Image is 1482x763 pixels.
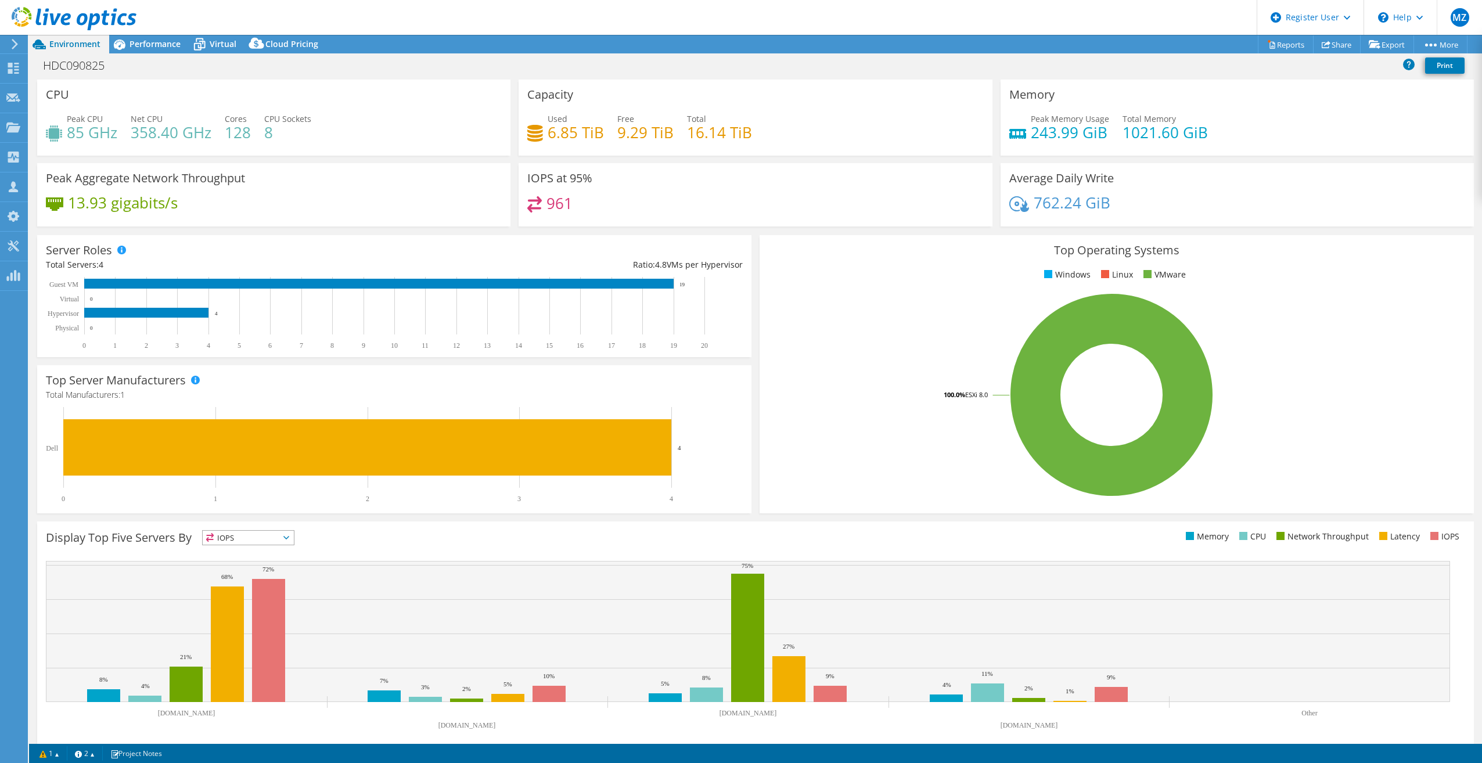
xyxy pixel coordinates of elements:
text: 8% [99,676,108,683]
text: [DOMAIN_NAME] [720,709,777,717]
svg: \n [1378,12,1389,23]
text: 1 [214,495,217,503]
text: 6 [268,341,272,350]
span: Free [617,113,634,124]
text: 0 [90,325,93,331]
h4: 243.99 GiB [1031,126,1109,139]
h4: 8 [264,126,311,139]
text: 9 [362,341,365,350]
h4: 9.29 TiB [617,126,674,139]
h3: Memory [1009,88,1055,101]
text: Dell [46,444,58,452]
text: 2% [462,685,471,692]
text: Virtual [60,295,80,303]
text: 1 [113,341,117,350]
h4: 13.93 gigabits/s [68,196,178,209]
span: CPU Sockets [264,113,311,124]
text: 18 [639,341,646,350]
li: Linux [1098,268,1133,281]
text: 68% [221,573,233,580]
text: 12 [453,341,460,350]
text: 4% [141,682,150,689]
li: CPU [1236,530,1266,543]
tspan: ESXi 8.0 [965,390,988,399]
text: Other [1301,709,1317,717]
li: Memory [1183,530,1229,543]
text: 21% [180,653,192,660]
li: Network Throughput [1274,530,1369,543]
span: 4 [99,259,103,270]
text: 17 [608,341,615,350]
span: Total Memory [1123,113,1176,124]
h4: 85 GHz [67,126,117,139]
text: 11 [422,341,429,350]
text: 16 [577,341,584,350]
text: 3 [517,495,521,503]
text: 5% [503,681,512,688]
text: 7% [380,677,389,684]
li: VMware [1141,268,1186,281]
text: 10% [543,672,555,679]
text: 19 [679,282,685,287]
span: IOPS [203,531,294,545]
li: Latency [1376,530,1420,543]
text: [DOMAIN_NAME] [438,721,496,729]
h1: HDC090825 [38,59,123,72]
span: Total [687,113,706,124]
text: [DOMAIN_NAME] [158,709,215,717]
span: 4.8 [655,259,667,270]
text: 3% [421,683,430,690]
h4: 1021.60 GiB [1123,126,1208,139]
h4: Total Manufacturers: [46,388,743,401]
h3: Top Server Manufacturers [46,374,186,387]
h3: Average Daily Write [1009,172,1114,185]
text: 3 [175,341,179,350]
h4: 6.85 TiB [548,126,604,139]
text: 9% [826,672,834,679]
h3: Capacity [527,88,573,101]
text: 14 [515,341,522,350]
li: Windows [1041,268,1091,281]
text: 9% [1107,674,1116,681]
span: 1 [120,389,125,400]
span: Net CPU [131,113,163,124]
text: 4 [207,341,210,350]
h3: IOPS at 95% [527,172,592,185]
text: 0 [82,341,86,350]
h3: CPU [46,88,69,101]
text: 19 [670,341,677,350]
span: Cores [225,113,247,124]
a: 1 [31,746,67,761]
text: 4 [215,311,218,316]
h3: Peak Aggregate Network Throughput [46,172,245,185]
a: More [1413,35,1467,53]
a: Share [1313,35,1361,53]
a: Print [1425,57,1465,74]
text: 0 [62,495,65,503]
text: 8% [702,674,711,681]
a: 2 [67,746,103,761]
a: Project Notes [102,746,170,761]
text: 11% [981,670,993,677]
text: 0 [90,296,93,302]
text: 72% [262,566,274,573]
text: 2 [145,341,148,350]
span: Virtual [210,38,236,49]
a: Export [1360,35,1414,53]
text: 10 [391,341,398,350]
h3: Server Roles [46,244,112,257]
text: 4% [943,681,951,688]
span: Peak CPU [67,113,103,124]
text: 8 [330,341,334,350]
text: 2 [366,495,369,503]
text: 4 [670,495,673,503]
span: Performance [130,38,181,49]
text: 5 [238,341,241,350]
text: Hypervisor [48,309,79,318]
text: 13 [484,341,491,350]
text: 20 [701,341,708,350]
a: Reports [1258,35,1314,53]
h4: 762.24 GiB [1034,196,1110,209]
text: [DOMAIN_NAME] [1001,721,1058,729]
h4: 128 [225,126,251,139]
